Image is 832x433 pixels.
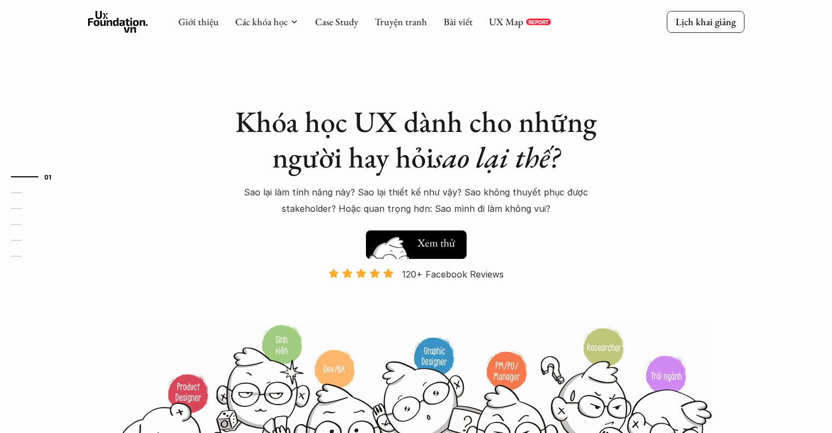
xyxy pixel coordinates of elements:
[178,15,219,28] a: Giới thiệu
[528,19,549,25] p: REPORT
[402,266,504,282] p: 120+ Facebook Reviews
[667,11,744,32] a: Lịch khai giảng
[315,15,358,28] a: Case Study
[225,184,608,217] p: Sao lại làm tính năng này? Sao lại thiết kế như vậy? Sao không thuyết phục được stakeholder? Hoặc...
[434,138,560,176] em: sao lại thế?
[366,225,467,259] a: Xem thử
[375,15,427,28] a: Truyện tranh
[366,230,467,259] button: Xem thử
[235,15,288,28] a: Các khóa học
[526,19,551,25] a: REPORT
[44,173,52,181] strong: 01
[444,15,473,28] a: Bài viết
[11,170,63,183] a: 01
[676,15,736,28] p: Lịch khai giảng
[417,235,455,251] h5: Xem thử
[319,268,514,323] a: 120+ Facebook Reviews
[225,104,608,175] h1: Khóa học UX dành cho những người hay hỏi
[489,15,523,28] a: UX Map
